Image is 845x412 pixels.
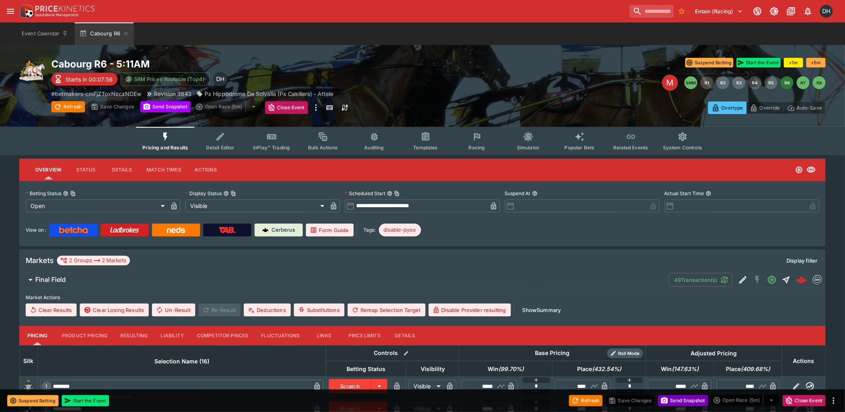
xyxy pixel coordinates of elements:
[614,145,648,151] span: Related Events
[104,160,140,179] button: Details
[68,160,104,179] button: Status
[26,304,77,316] button: Clear Results
[783,395,826,406] button: Close Event
[185,200,327,212] div: Visible
[691,5,748,18] button: Select Tenant
[818,2,835,20] button: David Howard
[675,5,688,18] button: No Bookmarks
[607,349,643,358] div: Show/hide Price Roll mode configuration.
[652,364,707,374] span: Win(147.63%)
[253,145,290,151] span: InPlay™ Trading
[70,191,76,196] button: Copy To Clipboard
[797,76,810,89] button: R7
[662,75,678,91] div: Edit Meeting
[750,273,765,287] button: SGM Disabled
[701,76,713,89] button: R1
[26,200,168,212] div: Open
[813,76,826,89] button: R8
[65,75,113,84] p: Starts in 00:07:56
[26,292,819,304] label: Market Actions
[18,3,34,19] img: PriceKinetics Logo
[63,191,69,196] button: Betting StatusCopy To Clipboard
[658,395,708,406] button: Send Snapshot
[114,326,154,345] button: Resulting
[51,58,439,70] h2: Copy To Clipboard
[736,273,750,287] button: Edit Detail
[784,58,803,67] button: +1m
[806,58,826,67] button: +5m
[219,227,236,233] img: TabNZ
[62,395,109,406] button: Start the Event
[782,254,823,267] button: Display filter
[784,4,798,18] button: Documentation
[721,104,743,112] p: Overtype
[142,145,188,151] span: Pricing and Results
[412,364,454,374] span: Visibility
[22,380,35,393] img: runner 1
[379,224,421,237] div: Betting Target: cerberus
[387,326,423,345] button: Details
[262,227,269,233] img: Cerberus
[20,345,38,376] th: Silk
[767,275,777,285] svg: Open
[685,76,697,89] button: SMM
[205,90,333,98] p: Px Hippodrome De Solvalla (Px Cakiliers) - Attele
[781,76,794,89] button: R6
[223,191,229,196] button: Display StatusCopy To Clipboard
[429,304,511,316] button: Disable Provider resulting
[29,160,68,179] button: Overview
[663,145,702,151] span: System Controls
[152,304,195,316] button: Un-Result
[348,304,426,316] button: Remap Selection Target
[669,273,733,287] button: 49Transaction(s)
[717,364,779,374] span: Place(409.68%)
[779,273,794,287] button: Straight
[737,58,781,67] button: Start the Event
[167,227,185,233] img: Neds
[345,190,385,197] p: Scheduled Start
[265,101,308,114] button: Close Event
[7,395,59,406] button: Suspend Betting
[19,272,669,288] button: Final Field
[194,101,262,112] div: split button
[760,104,780,112] p: Override
[592,364,621,374] em: ( 432.54 %)
[741,364,770,374] em: ( 409.68 %)
[806,165,816,175] svg: Visible
[746,102,784,114] button: Override
[829,396,839,406] button: more
[706,191,711,196] button: Actual Start Time
[568,364,630,374] span: Place(432.54%)
[60,256,127,265] div: 2 Groups 2 Markets
[146,357,218,366] span: Selection Name (16)
[685,76,826,89] nav: pagination navigation
[231,191,236,196] button: Copy To Clipboard
[188,160,224,179] button: Actions
[401,348,411,359] button: Bulk edit
[794,272,810,288] a: e657d2ca-ef46-4fbd-980f-b31bc762c7c7
[505,190,531,197] p: Suspend At
[672,364,699,374] em: ( 147.63 %)
[311,101,321,114] button: more
[19,326,55,345] button: Pricing
[813,275,823,285] div: betmakers
[820,5,833,18] div: David Howard
[17,22,73,45] button: Event Calendar
[272,226,296,234] p: Cerberus
[35,275,66,284] h6: Final Field
[110,227,139,233] img: Ladbrokes
[26,224,46,237] label: View on :
[35,13,79,17] img: Sportsbook Management
[140,101,190,112] button: Send Snapshot
[565,145,595,151] span: Popular Bets
[615,350,643,357] span: Roll Mode
[342,326,387,345] button: Price Limits
[765,76,778,89] button: R5
[479,364,533,374] span: Win(99.70%)
[136,127,709,155] div: Event type filters
[185,190,222,197] p: Display Status
[338,364,395,374] span: Betting Status
[409,380,444,393] div: Visible
[26,190,61,197] p: Betting Status
[35,6,95,12] img: PriceKinetics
